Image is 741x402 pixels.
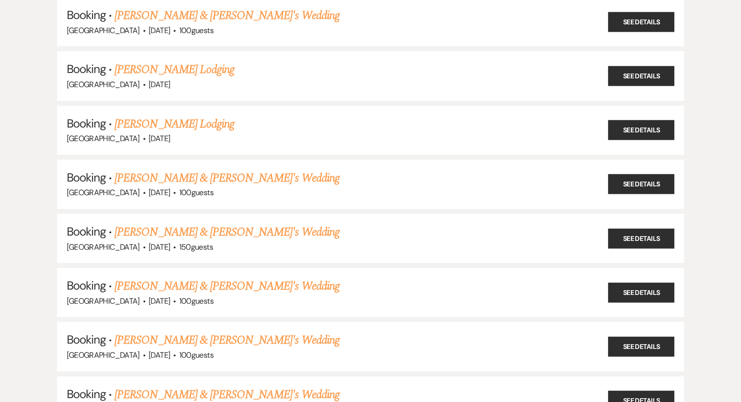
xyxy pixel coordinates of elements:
[179,25,213,36] span: 100 guests
[179,296,213,306] span: 100 guests
[67,61,106,76] span: Booking
[67,133,140,144] span: [GEOGRAPHIC_DATA]
[149,133,170,144] span: [DATE]
[114,169,340,187] a: [PERSON_NAME] & [PERSON_NAME]'s Wedding
[608,337,674,357] a: See Details
[149,296,170,306] span: [DATE]
[608,228,674,248] a: See Details
[67,278,106,293] span: Booking
[149,25,170,36] span: [DATE]
[67,25,140,36] span: [GEOGRAPHIC_DATA]
[149,187,170,198] span: [DATE]
[114,61,234,78] a: [PERSON_NAME] Lodging
[67,224,106,239] span: Booking
[67,116,106,131] span: Booking
[608,120,674,140] a: See Details
[114,7,340,24] a: [PERSON_NAME] & [PERSON_NAME]'s Wedding
[67,7,106,22] span: Booking
[149,79,170,90] span: [DATE]
[67,242,140,252] span: [GEOGRAPHIC_DATA]
[67,296,140,306] span: [GEOGRAPHIC_DATA]
[179,350,213,360] span: 100 guests
[149,350,170,360] span: [DATE]
[114,277,340,295] a: [PERSON_NAME] & [PERSON_NAME]'s Wedding
[149,242,170,252] span: [DATE]
[67,170,106,185] span: Booking
[114,331,340,349] a: [PERSON_NAME] & [PERSON_NAME]'s Wedding
[179,187,213,198] span: 100 guests
[67,350,140,360] span: [GEOGRAPHIC_DATA]
[67,332,106,347] span: Booking
[114,115,234,133] a: [PERSON_NAME] Lodging
[608,282,674,302] a: See Details
[114,223,340,241] a: [PERSON_NAME] & [PERSON_NAME]'s Wedding
[608,12,674,32] a: See Details
[608,174,674,194] a: See Details
[67,187,140,198] span: [GEOGRAPHIC_DATA]
[67,79,140,90] span: [GEOGRAPHIC_DATA]
[67,386,106,402] span: Booking
[608,66,674,86] a: See Details
[179,242,213,252] span: 150 guests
